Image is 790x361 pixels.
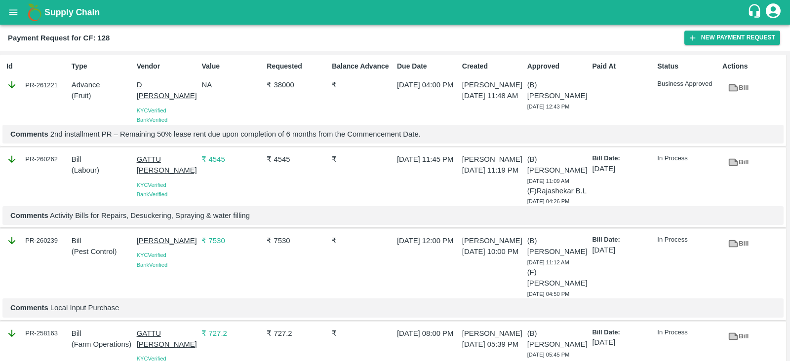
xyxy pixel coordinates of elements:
b: Comments [10,304,48,312]
b: Supply Chain [44,7,100,17]
p: GATTU [PERSON_NAME] [137,154,198,176]
a: Bill [722,79,754,97]
p: [DATE] 05:39 PM [462,339,523,350]
p: ( Fruit ) [72,90,133,101]
p: Bill Date: [592,154,653,163]
p: [PERSON_NAME] [462,235,523,246]
p: Id [6,61,68,72]
div: PR-260239 [6,235,68,246]
p: 2nd installment PR – Remaining 50% lease rent due upon completion of 6 months from the Commenceme... [10,129,776,140]
p: ( Labour ) [72,165,133,176]
span: [DATE] 05:45 PM [527,352,570,358]
p: ₹ [332,235,393,246]
a: Bill [722,154,754,171]
span: Bank Verified [137,262,167,268]
span: Bank Verified [137,117,167,123]
p: GATTU [PERSON_NAME] [137,328,198,350]
p: ₹ 4545 [201,154,263,165]
span: KYC Verified [137,182,166,188]
p: Paid At [592,61,653,72]
p: [DATE] [592,163,653,174]
p: (F) [PERSON_NAME] [527,267,589,289]
p: Business Approved [657,79,718,89]
p: ₹ 727.2 [201,328,263,339]
span: [DATE] 11:12 AM [527,259,569,265]
p: Type [72,61,133,72]
p: In Process [657,328,718,337]
p: ₹ [332,328,393,339]
p: (F) Rajashekar B.L [527,185,589,196]
p: [DATE] 11:19 PM [462,165,523,176]
p: ₹ 7530 [267,235,328,246]
p: Vendor [137,61,198,72]
p: Bill [72,328,133,339]
p: Activity Bills for Repairs, Desuckering, Spraying & water filling [10,210,776,221]
span: KYC Verified [137,108,166,113]
p: Value [201,61,263,72]
p: [PERSON_NAME] [462,328,523,339]
p: Balance Advance [332,61,393,72]
p: Bill Date: [592,235,653,245]
p: [DATE] 04:00 PM [397,79,458,90]
p: [PERSON_NAME] [137,235,198,246]
p: ₹ 7530 [201,235,263,246]
b: Comments [10,130,48,138]
p: NA [201,79,263,90]
p: (B) [PERSON_NAME] [527,79,589,102]
p: [DATE] 08:00 PM [397,328,458,339]
p: ₹ [332,79,393,90]
p: Advance [72,79,133,90]
p: Due Date [397,61,458,72]
button: open drawer [2,1,25,24]
button: New Payment Request [684,31,780,45]
p: Actions [722,61,784,72]
span: Bank Verified [137,191,167,197]
p: ( Farm Operations ) [72,339,133,350]
p: Approved [527,61,589,72]
p: [DATE] [592,245,653,255]
p: (B) [PERSON_NAME] [527,154,589,176]
p: (B) [PERSON_NAME] [527,328,589,350]
p: ₹ 38000 [267,79,328,90]
p: [DATE] 10:00 PM [462,246,523,257]
p: [DATE] 11:48 AM [462,90,523,101]
p: Created [462,61,523,72]
p: [DATE] 12:00 PM [397,235,458,246]
p: [PERSON_NAME] [462,79,523,90]
img: logo [25,2,44,22]
a: Bill [722,235,754,253]
b: Payment Request for CF: 128 [8,34,110,42]
span: [DATE] 04:50 PM [527,291,570,297]
p: Local Input Purchase [10,302,776,313]
div: account of current user [764,2,782,23]
p: Bill [72,235,133,246]
span: [DATE] 04:26 PM [527,198,570,204]
p: ( Pest Control ) [72,246,133,257]
div: PR-261221 [6,79,68,90]
p: [PERSON_NAME] [462,154,523,165]
p: D [PERSON_NAME] [137,79,198,102]
a: Bill [722,328,754,345]
p: Bill Date: [592,328,653,337]
p: (B) [PERSON_NAME] [527,235,589,257]
p: ₹ 727.2 [267,328,328,339]
div: PR-258163 [6,328,68,339]
p: Bill [72,154,133,165]
span: [DATE] 11:09 AM [527,178,569,184]
p: [DATE] 11:45 PM [397,154,458,165]
span: [DATE] 12:43 PM [527,104,570,109]
p: Status [657,61,718,72]
a: Supply Chain [44,5,747,19]
p: ₹ [332,154,393,165]
p: Requested [267,61,328,72]
p: ₹ 4545 [267,154,328,165]
b: Comments [10,212,48,219]
div: customer-support [747,3,764,21]
span: KYC Verified [137,252,166,258]
p: In Process [657,235,718,245]
p: [DATE] [592,337,653,348]
div: PR-260262 [6,154,68,165]
p: In Process [657,154,718,163]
